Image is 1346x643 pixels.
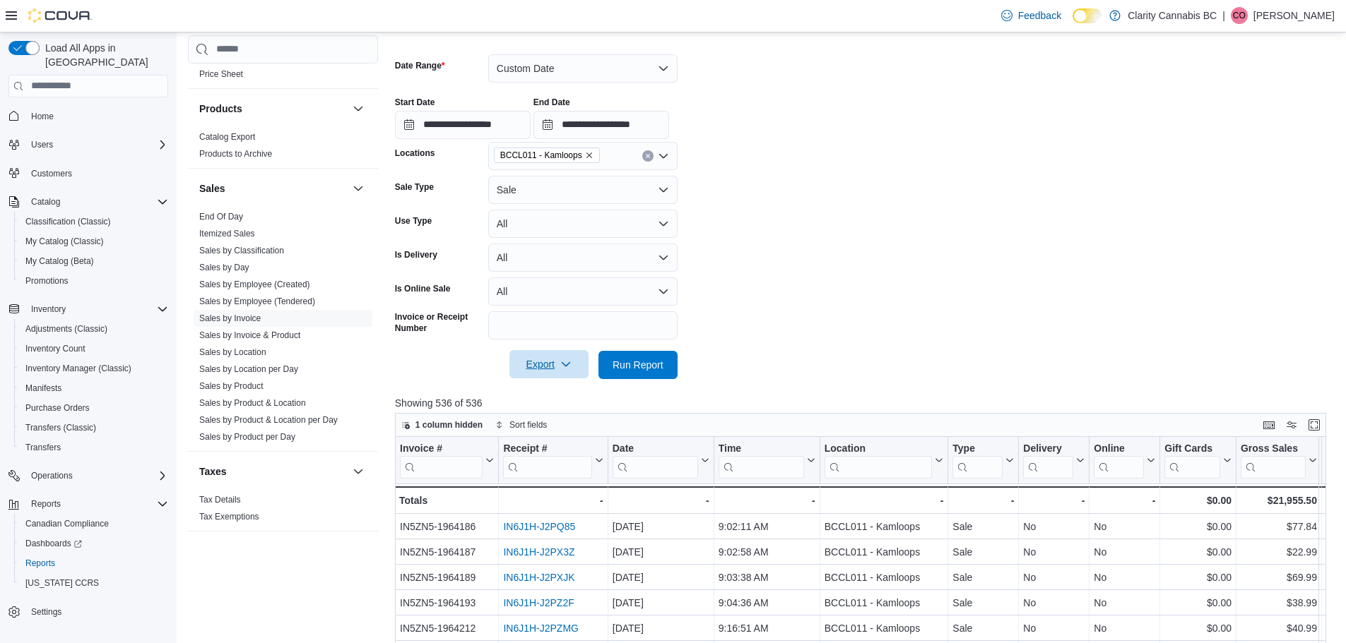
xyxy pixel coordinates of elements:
[199,132,255,142] a: Catalog Export
[1164,518,1232,535] div: $0.00
[20,535,168,552] span: Dashboards
[25,383,61,394] span: Manifests
[1128,7,1217,24] p: Clarity Cannabis BC
[1018,8,1061,23] span: Feedback
[25,343,85,354] span: Inventory Count
[14,319,174,339] button: Adjustments (Classic)
[825,594,944,611] div: BCCL011 - Kamloops
[1023,543,1085,560] div: No
[20,575,105,591] a: [US_STATE] CCRS
[199,364,298,374] a: Sales by Location per Day
[199,512,259,522] a: Tax Exemptions
[825,442,933,455] div: Location
[1164,594,1232,611] div: $0.00
[719,442,804,478] div: Time
[25,301,71,318] button: Inventory
[395,60,445,71] label: Date Range
[490,416,553,433] button: Sort fields
[1094,620,1155,637] div: No
[28,8,92,23] img: Cova
[395,249,437,260] label: Is Delivery
[1023,620,1085,637] div: No
[613,569,709,586] div: [DATE]
[952,620,1014,637] div: Sale
[14,438,174,457] button: Transfers
[20,272,74,289] a: Promotions
[350,180,367,197] button: Sales
[3,601,174,622] button: Settings
[1164,442,1232,478] button: Gift Cards
[25,108,59,125] a: Home
[952,569,1014,586] div: Sale
[20,515,114,532] a: Canadian Compliance
[719,492,815,509] div: -
[20,340,168,357] span: Inventory Count
[3,299,174,319] button: Inventory
[20,399,95,416] a: Purchase Orders
[825,492,944,509] div: -
[14,418,174,438] button: Transfers (Classic)
[20,575,168,591] span: Washington CCRS
[199,494,241,505] span: Tax Details
[199,432,295,442] a: Sales by Product per Day
[20,515,168,532] span: Canadian Compliance
[613,358,663,372] span: Run Report
[825,518,944,535] div: BCCL011 - Kamloops
[20,419,168,436] span: Transfers (Classic)
[25,442,61,453] span: Transfers
[1241,442,1317,478] button: Gross Sales
[395,148,435,159] label: Locations
[1023,442,1073,455] div: Delivery
[719,518,815,535] div: 9:02:11 AM
[14,271,174,291] button: Promotions
[952,442,1014,478] button: Type
[395,396,1336,410] p: Showing 536 of 536
[199,398,306,408] a: Sales by Product & Location
[400,569,494,586] div: IN5ZN5-1964189
[400,442,494,478] button: Invoice #
[31,111,54,122] span: Home
[199,313,261,323] a: Sales by Invoice
[31,470,73,481] span: Operations
[199,431,295,443] span: Sales by Product per Day
[199,181,347,196] button: Sales
[25,275,69,287] span: Promotions
[25,558,55,569] span: Reports
[20,419,102,436] a: Transfers (Classic)
[400,543,494,560] div: IN5ZN5-1964187
[658,150,669,162] button: Open list of options
[503,521,575,532] a: IN6J1H-J2PQ85
[3,494,174,514] button: Reports
[25,301,168,318] span: Inventory
[395,111,531,139] input: Press the down key to open a popover containing a calendar.
[488,54,678,83] button: Custom Date
[952,442,1003,455] div: Type
[14,573,174,593] button: [US_STATE] CCRS
[20,439,66,456] a: Transfers
[199,347,266,357] a: Sales by Location
[25,323,107,335] span: Adjustments (Classic)
[25,402,90,414] span: Purchase Orders
[20,380,67,397] a: Manifests
[25,603,168,620] span: Settings
[199,380,264,392] span: Sales by Product
[952,543,1014,560] div: Sale
[1164,492,1232,509] div: $0.00
[199,464,227,479] h3: Taxes
[1222,7,1225,24] p: |
[25,495,66,512] button: Reports
[199,363,298,375] span: Sales by Location per Day
[503,442,591,478] div: Receipt # URL
[25,136,168,153] span: Users
[395,97,435,108] label: Start Date
[642,150,654,162] button: Clear input
[1241,569,1317,586] div: $69.99
[25,193,168,210] span: Catalog
[825,543,944,560] div: BCCL011 - Kamloops
[400,442,483,455] div: Invoice #
[199,229,255,239] a: Itemized Sales
[533,111,669,139] input: Press the down key to open a popover containing a calendar.
[25,538,82,549] span: Dashboards
[20,253,168,270] span: My Catalog (Beta)
[488,277,678,306] button: All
